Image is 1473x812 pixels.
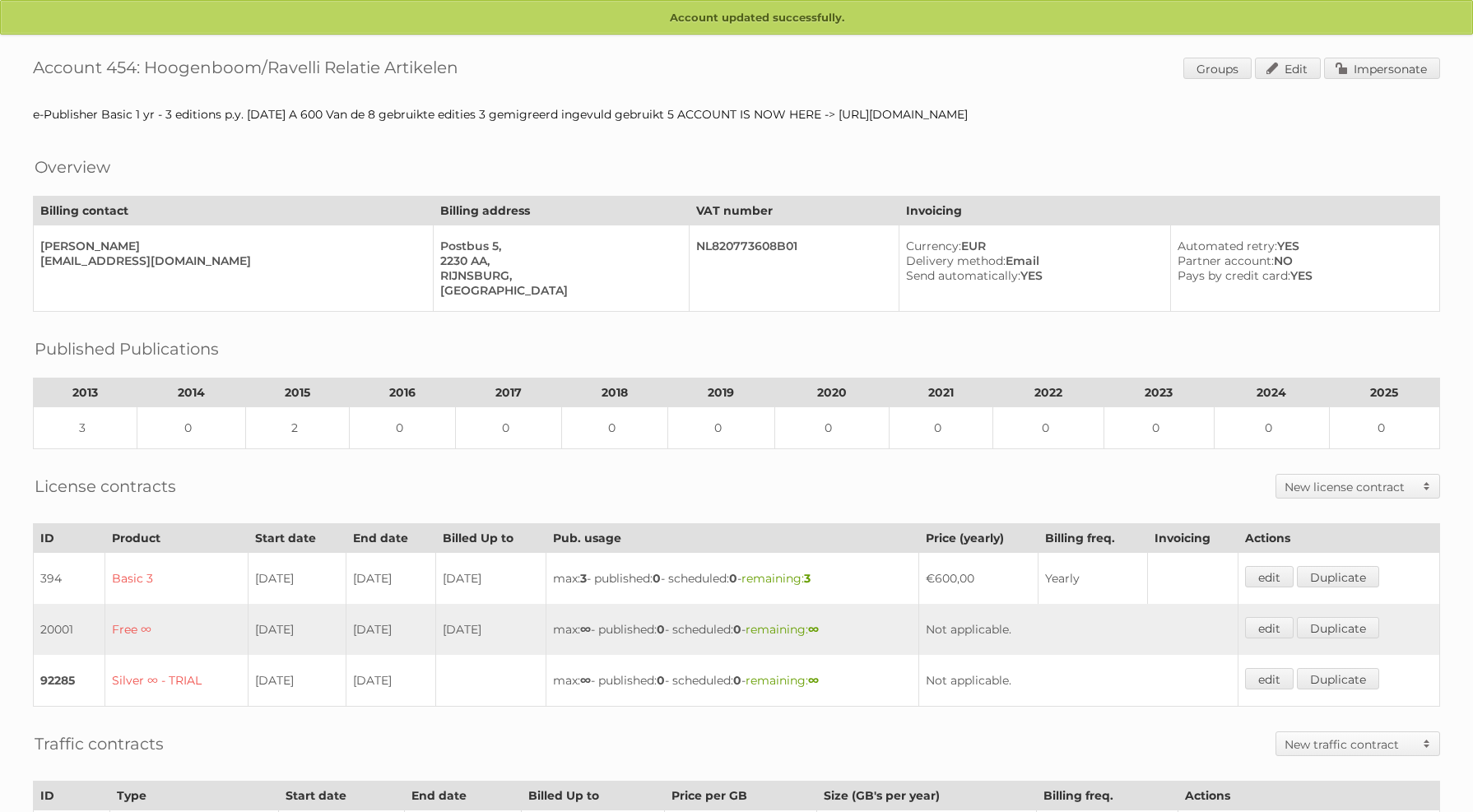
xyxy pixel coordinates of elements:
[34,553,105,605] td: 394
[405,782,522,810] th: End date
[918,604,1238,655] td: Not applicable.
[918,553,1039,605] td: €600,00
[456,407,562,449] td: 0
[804,571,811,586] strong: 3
[1245,566,1294,587] a: edit
[580,622,591,637] strong: ∞
[668,378,774,407] th: 2019
[436,553,546,605] td: [DATE]
[1415,732,1439,755] span: Toggle
[746,622,819,637] span: remaining:
[1178,253,1426,268] div: NO
[249,604,346,655] td: [DATE]
[105,524,249,553] th: Product
[808,622,819,637] strong: ∞
[1276,475,1439,498] a: New license contract
[440,239,676,253] div: Postbus 5,
[40,239,420,253] div: [PERSON_NAME]
[34,655,105,707] td: 92285
[440,268,676,283] div: RIJNSBURG,
[580,571,587,586] strong: 3
[249,524,346,553] th: Start date
[546,604,918,655] td: max: - published: - scheduled: -
[109,782,278,810] th: Type
[34,197,434,225] th: Billing contact
[346,553,435,605] td: [DATE]
[1215,407,1330,449] td: 0
[1285,479,1415,495] h2: New license contract
[1329,378,1439,407] th: 2025
[906,239,1157,253] div: EUR
[774,407,890,449] td: 0
[1178,253,1274,268] span: Partner account:
[657,622,665,637] strong: 0
[1178,782,1440,810] th: Actions
[1147,524,1238,553] th: Invoicing
[689,197,899,225] th: VAT number
[906,253,1157,268] div: Email
[993,407,1104,449] td: 0
[906,239,961,253] span: Currency:
[1276,732,1439,755] a: New traffic contract
[105,553,249,605] td: Basic 3
[1324,58,1440,79] a: Impersonate
[436,604,546,655] td: [DATE]
[440,283,676,298] div: [GEOGRAPHIC_DATA]
[34,407,137,449] td: 3
[34,378,137,407] th: 2013
[1178,239,1426,253] div: YES
[246,378,350,407] th: 2015
[278,782,405,810] th: Start date
[1297,617,1379,638] a: Duplicate
[1039,524,1148,553] th: Billing freq.
[546,655,918,707] td: max: - published: - scheduled: -
[1036,782,1178,810] th: Billing freq.
[34,782,110,810] th: ID
[741,571,811,586] span: remaining:
[906,253,1006,268] span: Delivery method:
[1329,407,1439,449] td: 0
[918,655,1238,707] td: Not applicable.
[1,1,1472,35] p: Account updated successfully.
[346,655,435,707] td: [DATE]
[1183,58,1252,79] a: Groups
[350,407,456,449] td: 0
[562,378,668,407] th: 2018
[1297,668,1379,689] a: Duplicate
[456,378,562,407] th: 2017
[246,407,350,449] td: 2
[890,378,993,407] th: 2021
[34,524,105,553] th: ID
[729,571,737,586] strong: 0
[35,155,110,179] h2: Overview
[890,407,993,449] td: 0
[350,378,456,407] th: 2016
[1255,58,1321,79] a: Edit
[562,407,668,449] td: 0
[346,524,435,553] th: End date
[1104,378,1214,407] th: 2023
[580,673,591,688] strong: ∞
[1104,407,1214,449] td: 0
[918,524,1039,553] th: Price (yearly)
[137,378,246,407] th: 2014
[668,407,774,449] td: 0
[774,378,890,407] th: 2020
[1238,524,1440,553] th: Actions
[1285,736,1415,753] h2: New traffic contract
[522,782,665,810] th: Billed Up to
[249,553,346,605] td: [DATE]
[1178,239,1277,253] span: Automated retry:
[899,197,1440,225] th: Invoicing
[35,731,164,756] h2: Traffic contracts
[993,378,1104,407] th: 2022
[808,673,819,688] strong: ∞
[1178,268,1426,283] div: YES
[1178,268,1290,283] span: Pays by credit card:
[35,336,219,361] h2: Published Publications
[1215,378,1330,407] th: 2024
[746,673,819,688] span: remaining:
[105,655,249,707] td: Silver ∞ - TRIAL
[1297,566,1379,587] a: Duplicate
[33,58,1440,82] h1: Account 454: Hoogenboom/Ravelli Relatie Artikelen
